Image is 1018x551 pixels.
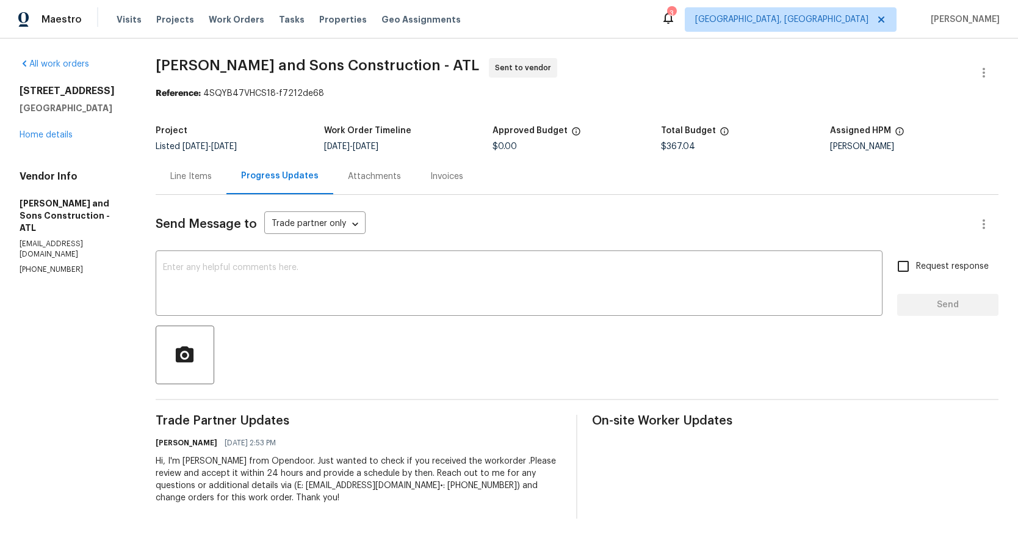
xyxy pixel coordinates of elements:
h5: Total Budget [661,126,716,135]
a: All work orders [20,60,89,68]
p: [PHONE_NUMBER] [20,265,126,275]
h5: Project [156,126,187,135]
span: Request response [916,260,989,273]
span: The total cost of line items that have been proposed by Opendoor. This sum includes line items th... [720,126,729,142]
span: Maestro [42,13,82,26]
h5: [GEOGRAPHIC_DATA] [20,102,126,114]
span: Sent to vendor [495,62,556,74]
span: [PERSON_NAME] and Sons Construction - ATL [156,58,479,73]
span: On-site Worker Updates [592,415,998,427]
div: Attachments [348,170,401,183]
span: Visits [117,13,142,26]
span: [DATE] 2:53 PM [225,437,276,449]
h5: Assigned HPM [830,126,891,135]
span: [DATE] [182,142,208,151]
h2: [STREET_ADDRESS] [20,85,126,97]
span: Send Message to [156,218,257,230]
h6: [PERSON_NAME] [156,437,217,449]
h5: Work Order Timeline [324,126,411,135]
p: [EMAIL_ADDRESS][DOMAIN_NAME] [20,239,126,260]
div: 3 [667,7,676,20]
div: 4SQYB47VHCS18-f7212de68 [156,87,998,100]
span: - [182,142,237,151]
span: [DATE] [211,142,237,151]
div: Trade partner only [264,214,366,235]
span: [DATE] [353,142,378,151]
span: Properties [319,13,367,26]
span: The hpm assigned to this work order. [895,126,904,142]
span: The total cost of line items that have been approved by both Opendoor and the Trade Partner. This... [571,126,581,142]
div: Progress Updates [241,170,319,182]
span: - [324,142,378,151]
a: Home details [20,131,73,139]
span: Tasks [279,15,305,24]
h4: Vendor Info [20,170,126,183]
span: Listed [156,142,237,151]
span: Work Orders [209,13,264,26]
span: $0.00 [493,142,517,151]
div: [PERSON_NAME] [830,142,998,151]
span: Projects [156,13,194,26]
span: [PERSON_NAME] [926,13,1000,26]
div: Line Items [170,170,212,183]
span: [GEOGRAPHIC_DATA], [GEOGRAPHIC_DATA] [695,13,868,26]
h5: Approved Budget [493,126,568,135]
b: Reference: [156,89,201,98]
span: Trade Partner Updates [156,415,562,427]
div: Hi, I'm [PERSON_NAME] from Opendoor. Just wanted to check if you received the workorder .Please r... [156,455,562,504]
span: $367.04 [661,142,695,151]
span: [DATE] [324,142,350,151]
div: Invoices [430,170,463,183]
span: Geo Assignments [381,13,461,26]
h5: [PERSON_NAME] and Sons Construction - ATL [20,197,126,234]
